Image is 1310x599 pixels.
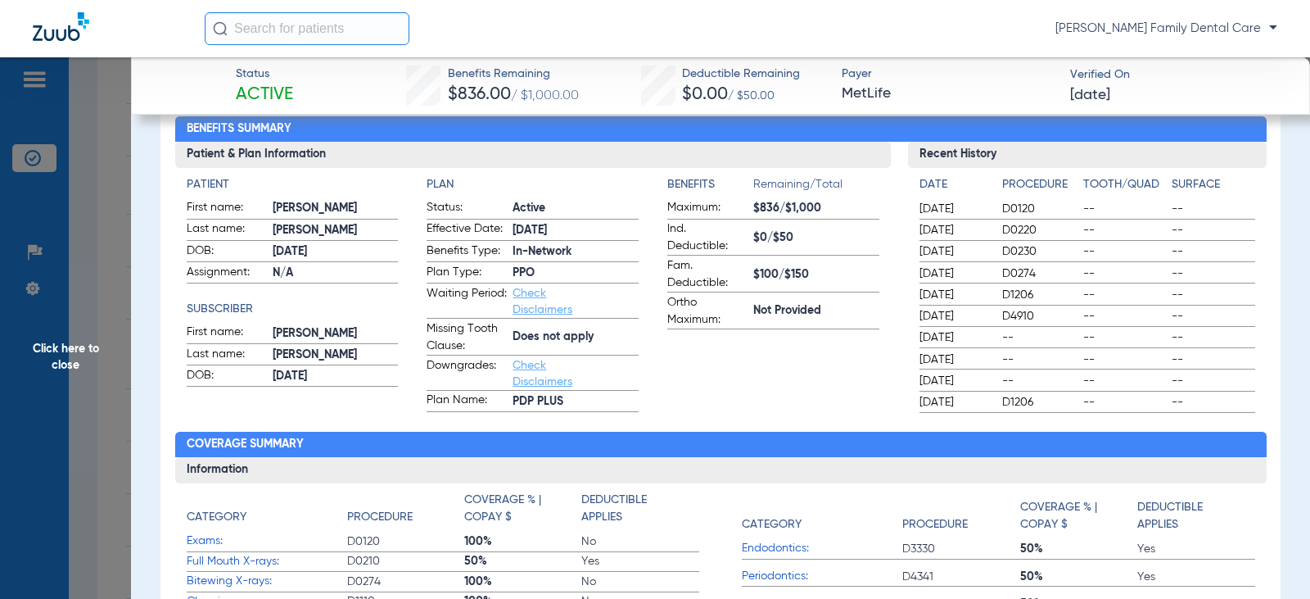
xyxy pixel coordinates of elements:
[427,199,507,219] span: Status:
[273,368,399,385] span: [DATE]
[842,84,1055,104] span: MetLife
[1070,66,1284,84] span: Verified On
[1083,287,1166,303] span: --
[187,367,267,387] span: DOB:
[347,574,464,590] span: D0274
[1172,287,1254,303] span: --
[742,516,802,533] h4: Category
[1137,569,1254,585] span: Yes
[427,320,507,355] span: Missing Tooth Clause:
[347,553,464,570] span: D0210
[187,492,347,532] app-breakdown-title: Category
[1137,499,1246,533] h4: Deductible Applies
[728,90,775,102] span: / $50.00
[448,66,579,83] span: Benefits Remaining
[581,574,698,590] span: No
[513,393,639,411] span: PDP PLUS
[33,12,89,41] img: Zuub Logo
[187,301,399,318] app-breakdown-title: Subscriber
[187,346,267,365] span: Last name:
[187,220,267,240] span: Last name:
[919,201,988,217] span: [DATE]
[464,492,573,526] h4: Coverage % | Copay $
[908,142,1266,168] h3: Recent History
[1002,373,1077,389] span: --
[427,176,639,193] app-breakdown-title: Plan
[1002,287,1077,303] span: D1206
[187,176,399,193] app-breakdown-title: Patient
[1083,176,1166,193] h4: Tooth/Quad
[1055,20,1277,37] span: [PERSON_NAME] Family Dental Care
[427,357,507,390] span: Downgrades:
[1083,176,1166,199] app-breakdown-title: Tooth/Quad
[1002,394,1077,411] span: D1206
[1070,85,1110,106] span: [DATE]
[1172,222,1254,238] span: --
[919,287,988,303] span: [DATE]
[1083,352,1166,368] span: --
[175,457,1267,483] h3: Information
[1083,201,1166,217] span: --
[753,302,879,320] span: Not Provided
[1002,308,1077,324] span: D4910
[1172,394,1254,411] span: --
[919,222,988,238] span: [DATE]
[236,84,293,107] span: Active
[187,264,267,284] span: Assignment:
[1083,243,1166,260] span: --
[1020,541,1137,557] span: 50%
[513,265,639,282] span: PPO
[667,199,748,219] span: Maximum:
[513,200,639,217] span: Active
[919,308,988,324] span: [DATE]
[1002,201,1077,217] span: D0120
[273,200,399,217] span: [PERSON_NAME]
[347,533,464,550] span: D0120
[464,492,581,532] app-breakdown-title: Coverage % | Copay $
[187,199,267,219] span: First name:
[175,142,892,168] h3: Patient & Plan Information
[1083,394,1166,411] span: --
[1002,265,1077,282] span: D0274
[513,243,639,261] span: In-Network
[1172,176,1254,193] h4: Surface
[187,243,267,262] span: DOB:
[1172,243,1254,260] span: --
[919,176,988,199] app-breakdown-title: Date
[187,324,267,343] span: First name:
[273,347,399,364] span: [PERSON_NAME]
[1002,329,1077,346] span: --
[1002,243,1077,260] span: D0230
[513,329,639,346] span: Does not apply
[1020,492,1137,539] app-breakdown-title: Coverage % | Copay $
[1172,329,1254,346] span: --
[187,509,246,526] h4: Category
[1172,308,1254,324] span: --
[427,220,507,240] span: Effective Date:
[511,89,579,102] span: / $1,000.00
[667,220,748,255] span: Ind. Deductible:
[667,294,748,329] span: Ortho Maximum:
[273,243,399,261] span: [DATE]
[742,540,902,557] span: Endodontics:
[667,176,753,199] app-breakdown-title: Benefits
[1083,265,1166,282] span: --
[1002,352,1077,368] span: --
[581,553,698,570] span: Yes
[1172,373,1254,389] span: --
[581,533,698,550] span: No
[919,352,988,368] span: [DATE]
[1083,308,1166,324] span: --
[919,265,988,282] span: [DATE]
[427,243,507,262] span: Benefits Type:
[464,533,581,550] span: 100%
[187,533,347,550] span: Exams:
[902,569,1019,585] span: D4341
[1172,265,1254,282] span: --
[581,492,690,526] h4: Deductible Applies
[1137,492,1254,539] app-breakdown-title: Deductible Applies
[1083,329,1166,346] span: --
[347,509,413,526] h4: Procedure
[667,257,748,292] span: Fam. Deductible:
[902,516,968,533] h4: Procedure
